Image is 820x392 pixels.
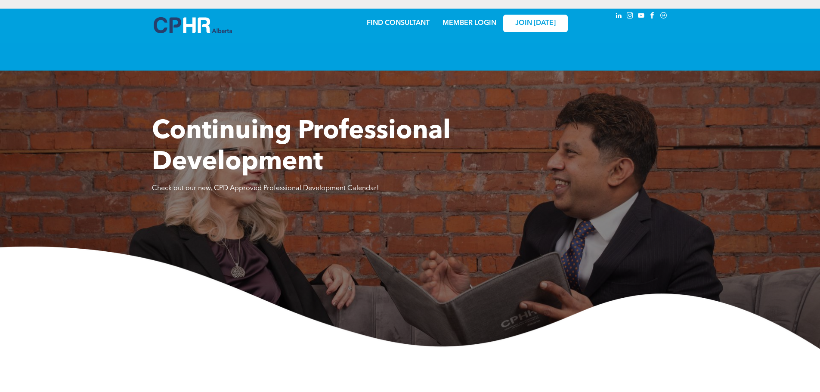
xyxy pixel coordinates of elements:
img: A blue and white logo for cp alberta [154,17,232,33]
a: JOIN [DATE] [503,15,568,32]
a: facebook [648,11,657,22]
a: linkedin [614,11,624,22]
a: MEMBER LOGIN [442,20,496,27]
a: youtube [637,11,646,22]
span: Continuing Professional Development [152,119,451,176]
a: FIND CONSULTANT [367,20,430,27]
span: JOIN [DATE] [515,19,556,28]
a: Social network [659,11,668,22]
a: instagram [625,11,635,22]
span: Check out our new, CPD Approved Professional Development Calendar! [152,185,379,192]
